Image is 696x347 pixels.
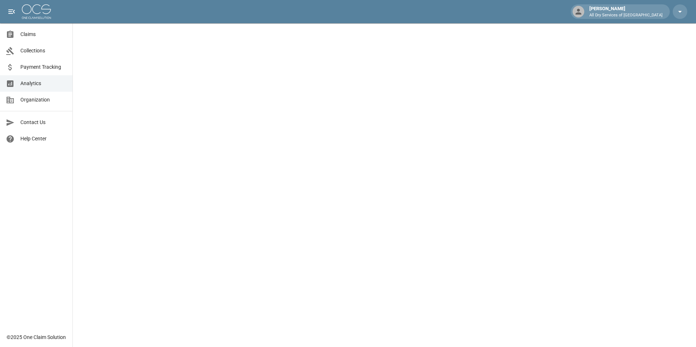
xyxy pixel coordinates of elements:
span: Collections [20,47,67,55]
button: open drawer [4,4,19,19]
span: Payment Tracking [20,63,67,71]
p: All Dry Services of [GEOGRAPHIC_DATA] [589,12,663,19]
div: © 2025 One Claim Solution [7,334,66,341]
span: Organization [20,96,67,104]
span: Analytics [20,80,67,87]
span: Help Center [20,135,67,143]
span: Contact Us [20,119,67,126]
img: ocs-logo-white-transparent.png [22,4,51,19]
span: Claims [20,31,67,38]
div: [PERSON_NAME] [586,5,665,18]
iframe: Embedded Dashboard [73,23,696,345]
